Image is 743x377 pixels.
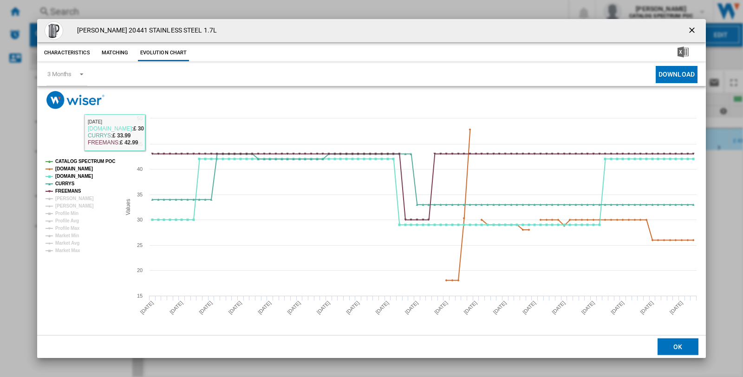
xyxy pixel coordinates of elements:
[663,45,704,61] button: Download in Excel
[678,46,689,58] img: excel-24x24.png
[404,300,419,315] tspan: [DATE]
[95,45,136,61] button: Matching
[137,242,143,248] tspan: 25
[286,300,301,315] tspan: [DATE]
[137,293,143,299] tspan: 15
[521,300,537,315] tspan: [DATE]
[125,199,131,215] tspan: Values
[139,300,155,315] tspan: [DATE]
[463,300,478,315] tspan: [DATE]
[55,196,94,201] tspan: [PERSON_NAME]
[55,240,79,246] tspan: Market Avg
[47,71,72,78] div: 3 Months
[55,166,93,171] tspan: [DOMAIN_NAME]
[55,218,79,223] tspan: Profile Avg
[169,300,184,315] tspan: [DATE]
[551,300,566,315] tspan: [DATE]
[345,300,360,315] tspan: [DATE]
[433,300,449,315] tspan: [DATE]
[46,91,104,109] img: logo_wiser_300x94.png
[580,300,596,315] tspan: [DATE]
[198,300,213,315] tspan: [DATE]
[55,188,81,194] tspan: FREEMANS
[55,226,80,231] tspan: Profile Max
[228,300,243,315] tspan: [DATE]
[55,248,80,253] tspan: Market Max
[684,21,702,40] button: getI18NText('BUTTONS.CLOSE_DIALOG')
[137,217,143,222] tspan: 30
[374,300,390,315] tspan: [DATE]
[137,166,143,172] tspan: 40
[610,300,625,315] tspan: [DATE]
[55,174,93,179] tspan: [DOMAIN_NAME]
[55,159,115,164] tspan: CATALOG SPECTRUM POC
[669,300,684,315] tspan: [DATE]
[687,26,698,37] ng-md-icon: getI18NText('BUTTONS.CLOSE_DIALOG')
[658,338,698,355] button: OK
[137,116,143,121] tspan: 50
[492,300,508,315] tspan: [DATE]
[45,21,63,40] img: 10164829
[55,181,75,186] tspan: CURRYS
[316,300,331,315] tspan: [DATE]
[55,233,79,238] tspan: Market Min
[137,141,143,147] tspan: 45
[55,211,78,216] tspan: Profile Min
[137,267,143,273] tspan: 20
[55,203,94,208] tspan: [PERSON_NAME]
[257,300,272,315] tspan: [DATE]
[656,66,697,83] button: Download
[37,19,706,358] md-dialog: Product popup
[42,45,92,61] button: Characteristics
[639,300,654,315] tspan: [DATE]
[137,192,143,197] tspan: 35
[138,45,189,61] button: Evolution chart
[72,26,217,35] h4: [PERSON_NAME] 20441 STAINLESS STEEL 1.7L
